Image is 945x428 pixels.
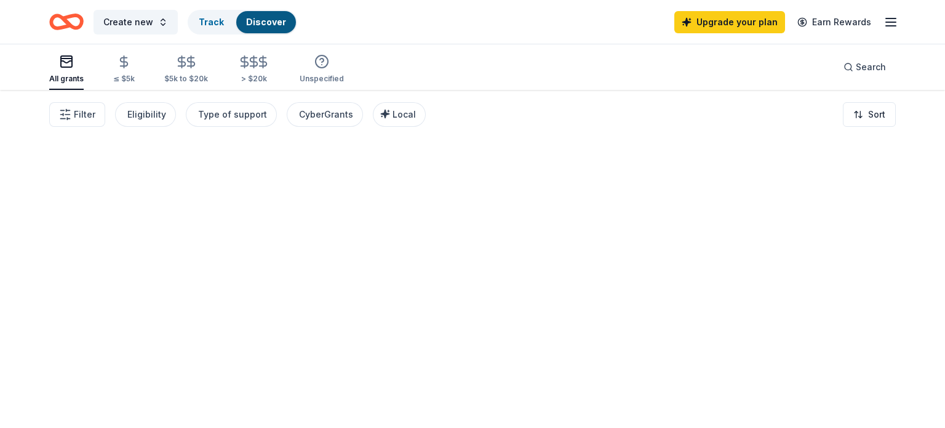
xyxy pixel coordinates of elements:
span: Sort [868,107,885,122]
div: All grants [49,74,84,84]
button: Local [373,102,426,127]
span: Create new [103,15,153,30]
button: Sort [843,102,896,127]
button: ≤ $5k [113,50,135,90]
button: CyberGrants [287,102,363,127]
div: Eligibility [127,107,166,122]
a: Home [49,7,84,36]
div: ≤ $5k [113,74,135,84]
span: Local [393,109,416,119]
div: $5k to $20k [164,74,208,84]
a: Track [199,17,224,27]
div: CyberGrants [299,107,353,122]
a: Upgrade your plan [674,11,785,33]
button: Type of support [186,102,277,127]
a: Earn Rewards [790,11,879,33]
button: Eligibility [115,102,176,127]
button: Unspecified [300,49,344,90]
span: Search [856,60,886,75]
button: Filter [49,102,105,127]
a: Discover [246,17,286,27]
button: > $20k [237,50,270,90]
button: Create new [94,10,178,34]
button: $5k to $20k [164,50,208,90]
button: TrackDiscover [188,10,297,34]
div: Unspecified [300,74,344,84]
button: All grants [49,49,84,90]
div: Type of support [198,107,267,122]
button: Search [834,55,896,79]
div: > $20k [237,74,270,84]
span: Filter [74,107,95,122]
